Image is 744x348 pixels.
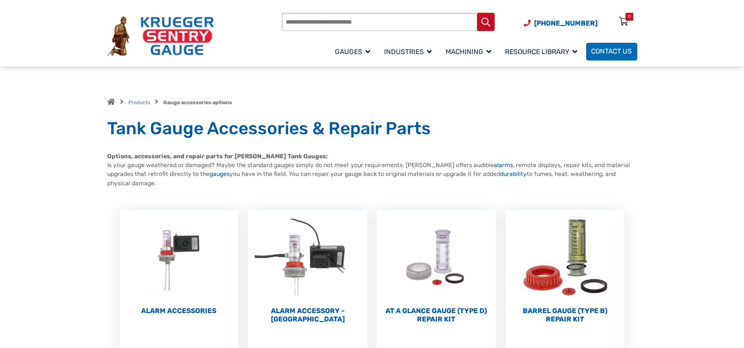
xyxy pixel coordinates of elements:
a: Visit product category Alarm Accessories [119,210,239,315]
h2: Alarm Accessory - [GEOGRAPHIC_DATA] [248,307,367,324]
a: gauges [209,171,230,177]
a: alarms [494,162,513,169]
strong: Gauge accessories options [163,99,232,106]
a: durability [500,171,527,177]
a: Visit product category At a Glance Gauge (Type D) Repair Kit [377,210,496,324]
a: Machining [441,41,500,61]
span: Contact Us [591,48,632,56]
img: Krueger Sentry Gauge [107,16,214,56]
div: 0 [628,13,631,21]
a: Products [128,99,150,106]
img: Alarm Accessory - DC [248,210,367,305]
a: Gauges [330,41,379,61]
span: Gauges [335,48,370,56]
span: Machining [446,48,491,56]
a: Visit product category Barrel Gauge (Type B) Repair Kit [506,210,625,324]
h2: Barrel Gauge (Type B) Repair Kit [506,307,625,324]
h2: Alarm Accessories [119,307,239,316]
span: Resource Library [505,48,577,56]
img: Alarm Accessories [119,210,239,305]
h1: Tank Gauge Accessories & Repair Parts [107,118,637,140]
span: Industries [384,48,432,56]
img: Barrel Gauge (Type B) Repair Kit [506,210,625,305]
span: [PHONE_NUMBER] [534,19,597,28]
a: Contact Us [586,43,637,60]
a: Visit product category Alarm Accessory - DC [248,210,367,324]
a: Phone Number (920) 434-8860 [524,18,597,29]
img: At a Glance Gauge (Type D) Repair Kit [377,210,496,305]
h2: At a Glance Gauge (Type D) Repair Kit [377,307,496,324]
strong: Options, accessories, and repair parts for [PERSON_NAME] Tank Gauges: [107,153,328,160]
p: Is your gauge weathered or damaged? Maybe the standard gauges simply do not meet your requirement... [107,152,637,188]
a: Industries [379,41,441,61]
a: Resource Library [500,41,586,61]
